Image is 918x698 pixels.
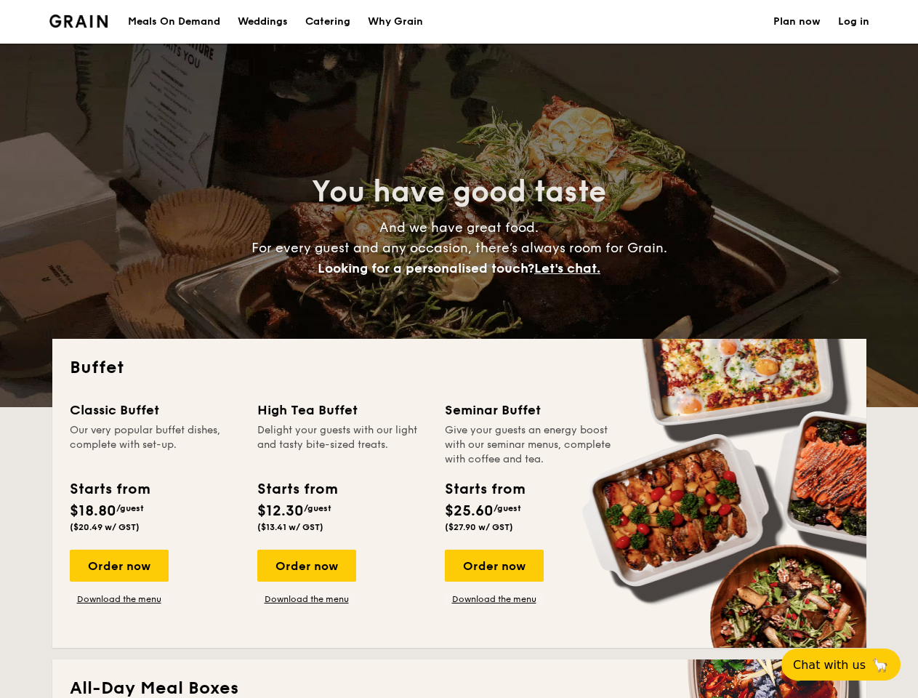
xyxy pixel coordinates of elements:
[257,400,427,420] div: High Tea Buffet
[70,593,169,605] a: Download the menu
[445,522,513,532] span: ($27.90 w/ GST)
[70,522,140,532] span: ($20.49 w/ GST)
[257,522,323,532] span: ($13.41 w/ GST)
[312,174,606,209] span: You have good taste
[445,423,615,467] div: Give your guests an energy boost with our seminar menus, complete with coffee and tea.
[445,478,524,500] div: Starts from
[257,502,304,520] span: $12.30
[871,657,889,673] span: 🦙
[318,260,534,276] span: Looking for a personalised touch?
[534,260,600,276] span: Let's chat.
[494,503,521,513] span: /guest
[257,423,427,467] div: Delight your guests with our light and tasty bite-sized treats.
[49,15,108,28] a: Logotype
[781,649,901,681] button: Chat with us🦙
[445,502,494,520] span: $25.60
[257,550,356,582] div: Order now
[445,400,615,420] div: Seminar Buffet
[70,423,240,467] div: Our very popular buffet dishes, complete with set-up.
[257,593,356,605] a: Download the menu
[70,550,169,582] div: Order now
[257,478,337,500] div: Starts from
[793,658,866,672] span: Chat with us
[304,503,331,513] span: /guest
[445,593,544,605] a: Download the menu
[70,400,240,420] div: Classic Buffet
[70,478,149,500] div: Starts from
[49,15,108,28] img: Grain
[70,356,849,380] h2: Buffet
[251,220,667,276] span: And we have great food. For every guest and any occasion, there’s always room for Grain.
[116,503,144,513] span: /guest
[445,550,544,582] div: Order now
[70,502,116,520] span: $18.80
